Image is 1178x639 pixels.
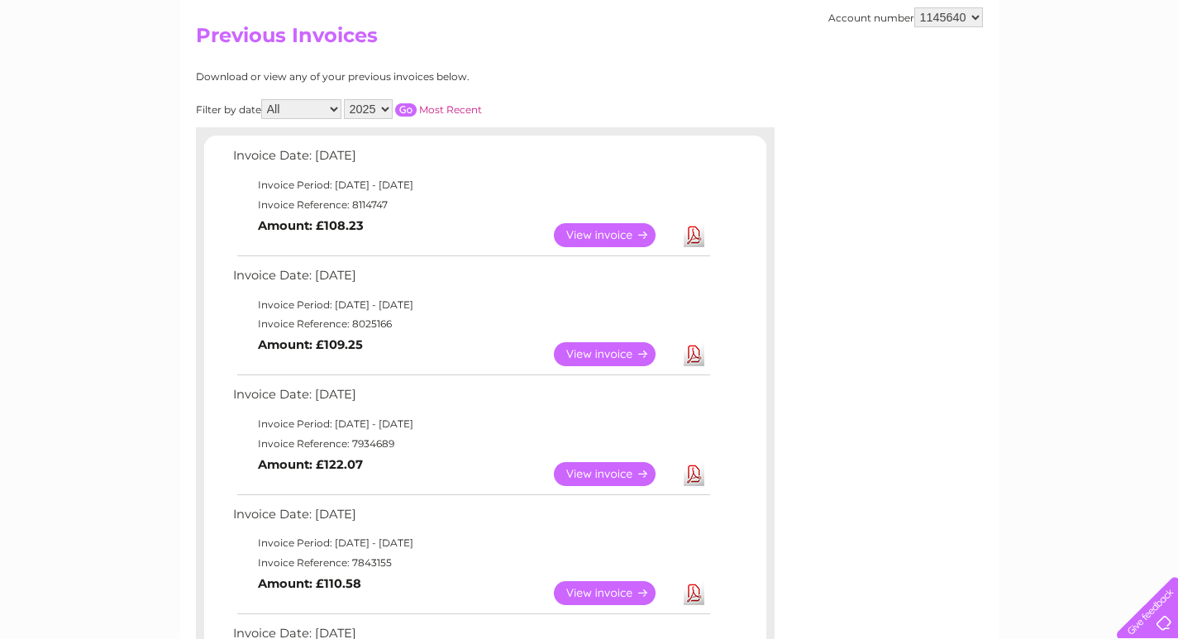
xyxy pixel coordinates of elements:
[229,503,713,534] td: Invoice Date: [DATE]
[554,223,675,247] a: View
[887,70,918,83] a: Water
[684,462,704,486] a: Download
[229,414,713,434] td: Invoice Period: [DATE] - [DATE]
[258,337,363,352] b: Amount: £109.25
[828,7,983,27] div: Account number
[258,218,364,233] b: Amount: £108.23
[866,8,980,29] a: 0333 014 3131
[684,581,704,605] a: Download
[258,576,361,591] b: Amount: £110.58
[554,462,675,486] a: View
[684,342,704,366] a: Download
[229,195,713,215] td: Invoice Reference: 8114747
[554,581,675,605] a: View
[229,265,713,295] td: Invoice Date: [DATE]
[199,9,980,80] div: Clear Business is a trading name of Verastar Limited (registered in [GEOGRAPHIC_DATA] No. 3667643...
[419,103,482,116] a: Most Recent
[258,457,363,472] b: Amount: £122.07
[229,434,713,454] td: Invoice Reference: 7934689
[196,24,983,55] h2: Previous Invoices
[196,99,630,119] div: Filter by date
[229,295,713,315] td: Invoice Period: [DATE] - [DATE]
[928,70,965,83] a: Energy
[229,384,713,414] td: Invoice Date: [DATE]
[1124,70,1163,83] a: Log out
[1068,70,1109,83] a: Contact
[229,145,713,175] td: Invoice Date: [DATE]
[229,175,713,195] td: Invoice Period: [DATE] - [DATE]
[196,71,630,83] div: Download or view any of your previous invoices below.
[975,70,1024,83] a: Telecoms
[554,342,675,366] a: View
[1034,70,1058,83] a: Blog
[41,43,126,93] img: logo.png
[229,314,713,334] td: Invoice Reference: 8025166
[684,223,704,247] a: Download
[229,533,713,553] td: Invoice Period: [DATE] - [DATE]
[229,553,713,573] td: Invoice Reference: 7843155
